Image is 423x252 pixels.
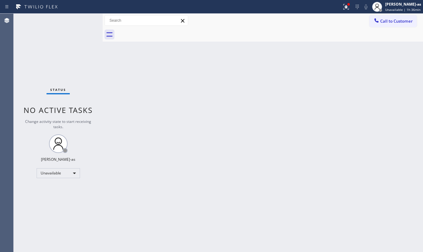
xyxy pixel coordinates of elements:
input: Search [105,16,188,25]
span: Change activity state to start receiving tasks. [25,119,91,129]
div: [PERSON_NAME]-as [385,2,421,7]
div: Unavailable [37,168,80,178]
span: Call to Customer [380,18,413,24]
button: Mute [362,2,370,11]
span: No active tasks [24,105,93,115]
button: Call to Customer [369,15,417,27]
div: [PERSON_NAME]-as [41,157,75,162]
span: Status [50,88,66,92]
span: Unavailable | 1h 36min [385,7,421,12]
